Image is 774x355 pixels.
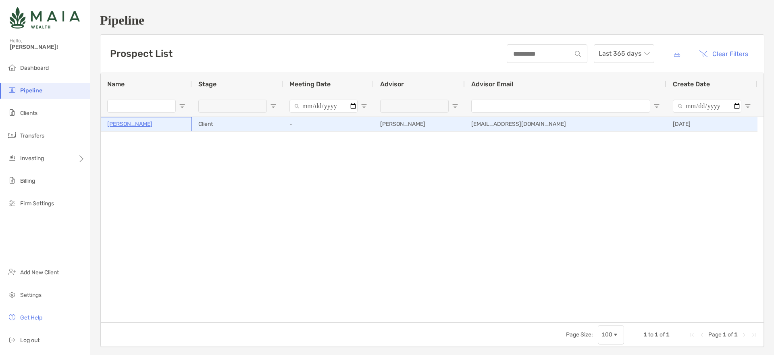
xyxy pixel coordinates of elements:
[741,332,747,338] div: Next Page
[666,331,670,338] span: 1
[728,331,733,338] span: of
[566,331,593,338] div: Page Size:
[107,80,125,88] span: Name
[751,332,757,338] div: Last Page
[380,80,404,88] span: Advisor
[107,119,152,129] a: [PERSON_NAME]
[20,177,35,184] span: Billing
[7,312,17,322] img: get-help icon
[666,117,757,131] div: [DATE]
[270,103,277,109] button: Open Filter Menu
[648,331,653,338] span: to
[10,3,80,32] img: Zoe Logo
[465,117,666,131] div: [EMAIL_ADDRESS][DOMAIN_NAME]
[20,269,59,276] span: Add New Client
[734,331,738,338] span: 1
[20,292,42,299] span: Settings
[198,80,216,88] span: Stage
[673,100,741,113] input: Create Date Filter Input
[20,314,42,321] span: Get Help
[653,103,660,109] button: Open Filter Menu
[7,290,17,299] img: settings icon
[20,155,44,162] span: Investing
[110,48,173,59] h3: Prospect List
[20,110,37,117] span: Clients
[723,331,726,338] span: 1
[655,331,658,338] span: 1
[660,331,665,338] span: of
[20,200,54,207] span: Firm Settings
[708,331,722,338] span: Page
[7,85,17,95] img: pipeline icon
[179,103,185,109] button: Open Filter Menu
[374,117,465,131] div: [PERSON_NAME]
[283,117,374,131] div: -
[598,325,624,345] div: Page Size
[745,103,751,109] button: Open Filter Menu
[471,100,650,113] input: Advisor Email Filter Input
[7,335,17,345] img: logout icon
[192,117,283,131] div: Client
[7,130,17,140] img: transfers icon
[601,331,612,338] div: 100
[689,332,695,338] div: First Page
[20,87,42,94] span: Pipeline
[20,65,49,71] span: Dashboard
[361,103,367,109] button: Open Filter Menu
[7,63,17,72] img: dashboard icon
[673,80,710,88] span: Create Date
[599,45,649,63] span: Last 365 days
[20,337,40,344] span: Log out
[575,51,581,57] img: input icon
[693,45,754,63] button: Clear Filters
[452,103,458,109] button: Open Filter Menu
[100,13,764,28] h1: Pipeline
[471,80,513,88] span: Advisor Email
[7,153,17,163] img: investing icon
[7,267,17,277] img: add_new_client icon
[7,175,17,185] img: billing icon
[107,100,176,113] input: Name Filter Input
[7,198,17,208] img: firm-settings icon
[20,132,44,139] span: Transfers
[289,80,331,88] span: Meeting Date
[643,331,647,338] span: 1
[289,100,358,113] input: Meeting Date Filter Input
[10,44,85,50] span: [PERSON_NAME]!
[699,332,705,338] div: Previous Page
[7,108,17,117] img: clients icon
